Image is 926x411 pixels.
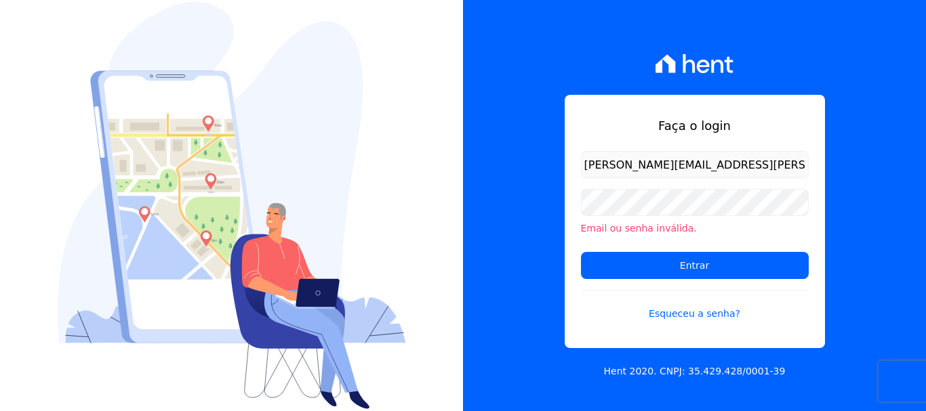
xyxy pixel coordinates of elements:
li: Email ou senha inválida. [581,221,809,236]
img: Login [58,2,406,409]
h1: Faça o login [581,116,809,135]
a: Esqueceu a senha? [581,290,809,321]
p: Hent 2020. CNPJ: 35.429.428/0001-39 [604,364,786,378]
input: Entrar [581,252,809,279]
input: Email [581,151,809,178]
